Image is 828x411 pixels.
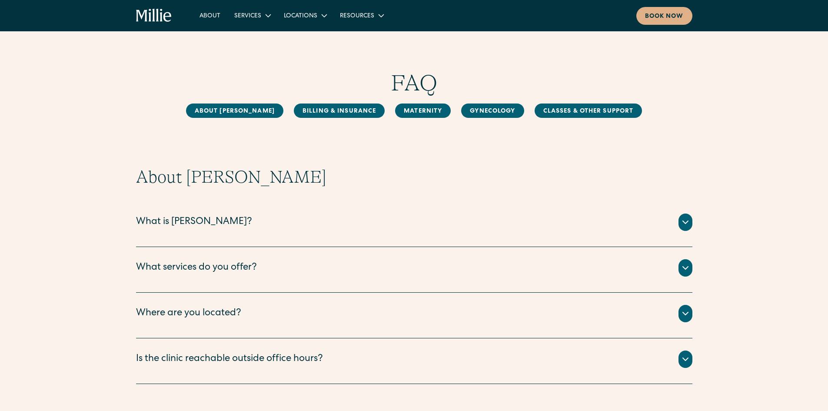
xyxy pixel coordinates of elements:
[395,104,451,118] a: MAternity
[193,8,227,23] a: About
[136,167,692,187] h2: About [PERSON_NAME]
[645,12,684,21] div: Book now
[340,12,374,21] div: Resources
[636,7,692,25] a: Book now
[136,307,241,321] div: Where are you located?
[136,9,172,23] a: home
[284,12,317,21] div: Locations
[277,8,333,23] div: Locations
[136,261,257,275] div: What services do you offer?
[136,215,252,230] div: What is [PERSON_NAME]?
[186,104,283,118] a: About [PERSON_NAME]
[136,352,323,367] div: Is the clinic reachable outside office hours?
[136,70,692,97] h1: FAQ
[294,104,385,118] a: Billing & Insurance
[227,8,277,23] div: Services
[333,8,390,23] div: Resources
[234,12,261,21] div: Services
[461,104,524,118] a: Gynecology
[535,104,642,118] a: Classes & Other Support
